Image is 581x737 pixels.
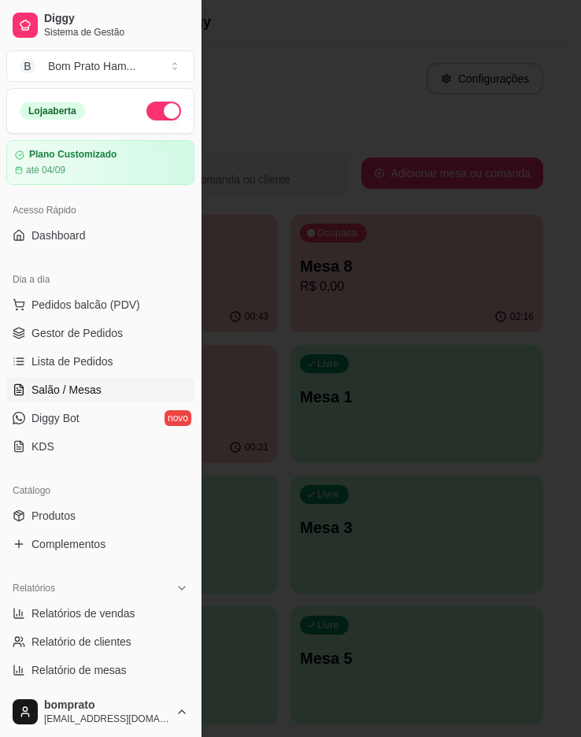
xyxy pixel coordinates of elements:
span: Relatório de clientes [31,634,131,650]
span: Pedidos balcão (PDV) [31,297,140,313]
a: Gestor de Pedidos [6,320,194,346]
div: Catálogo [6,478,194,503]
a: DiggySistema de Gestão [6,6,194,44]
a: Salão / Mesas [6,377,194,402]
div: Acesso Rápido [6,198,194,223]
span: Lista de Pedidos [31,354,113,369]
button: Alterar Status [146,102,181,120]
span: Relatórios [13,582,55,594]
span: bomprato [44,698,169,713]
span: Diggy Bot [31,410,80,426]
div: Dia a dia [6,267,194,292]
span: Complementos [31,536,105,552]
span: Relatório de mesas [31,662,127,678]
span: B [20,58,35,74]
span: KDS [31,439,54,454]
div: Bom Prato Ham ... [48,58,135,74]
article: até 04/09 [26,164,65,176]
a: Relatório de mesas [6,657,194,683]
a: Relatório de clientes [6,629,194,654]
div: Loja aberta [20,102,85,120]
a: Relatórios de vendas [6,601,194,626]
a: Produtos [6,503,194,528]
button: Pedidos balcão (PDV) [6,292,194,317]
span: Diggy [44,12,188,26]
a: Lista de Pedidos [6,349,194,374]
a: Complementos [6,531,194,557]
a: Dashboard [6,223,194,248]
span: Produtos [31,508,76,524]
button: bomprato[EMAIL_ADDRESS][DOMAIN_NAME] [6,693,194,731]
span: Dashboard [31,228,86,243]
a: Relatório de fidelidadenovo [6,686,194,711]
a: KDS [6,434,194,459]
span: Sistema de Gestão [44,26,188,39]
a: Plano Customizadoaté 04/09 [6,140,194,185]
span: Salão / Mesas [31,382,102,398]
span: Relatórios de vendas [31,606,135,621]
button: Select a team [6,50,194,82]
span: [EMAIL_ADDRESS][DOMAIN_NAME] [44,713,169,725]
span: Gestor de Pedidos [31,325,123,341]
a: Diggy Botnovo [6,406,194,431]
article: Plano Customizado [29,149,117,161]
